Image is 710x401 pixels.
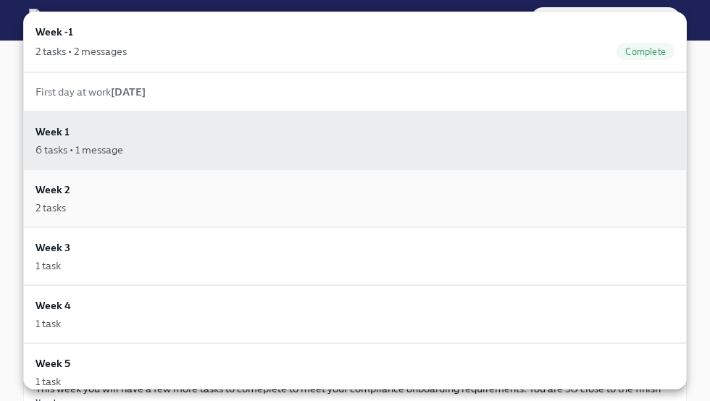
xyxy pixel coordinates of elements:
span: First day at work [35,85,146,98]
a: Week 16 tasks • 1 message [23,111,687,169]
a: Week -12 tasks • 2 messagesComplete [23,12,687,72]
a: Week 41 task [23,285,687,343]
div: 1 task [35,316,61,331]
h6: Week 3 [35,240,70,256]
div: 1 task [35,374,61,389]
a: Week 31 task [23,227,687,285]
a: Week 22 tasks [23,169,687,227]
div: 6 tasks • 1 message [35,143,123,157]
div: 2 tasks • 2 messages [35,44,127,59]
a: Week 51 task [23,343,687,401]
h6: Week 4 [35,297,71,313]
div: 1 task [35,258,61,273]
div: 2 tasks [35,200,66,215]
span: Complete [617,46,674,57]
h6: Week -1 [35,24,73,40]
strong: [DATE] [111,85,146,98]
h6: Week 5 [35,355,70,371]
h6: Week 1 [35,124,70,140]
h6: Week 2 [35,182,70,198]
